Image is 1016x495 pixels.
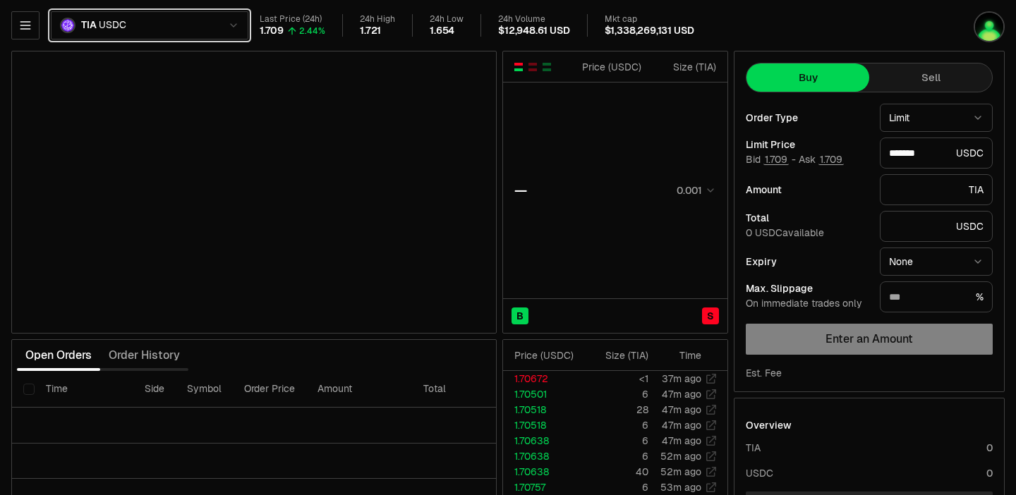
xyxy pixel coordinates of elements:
div: Order Type [746,113,869,123]
div: On immediate trades only [746,298,869,310]
td: 1.70518 [503,402,586,417]
button: Sell [869,63,992,92]
td: 6 [586,386,649,402]
div: $1,338,269,131 USD [605,25,694,37]
span: Ask [799,154,844,166]
button: Show Buy and Sell Orders [513,61,524,73]
span: B [516,309,524,323]
td: 1.70518 [503,417,586,433]
div: Price ( USDC ) [579,60,641,74]
td: 1.70757 [503,479,586,495]
div: Max. Slippage [746,283,869,293]
div: USDC [880,211,993,242]
div: 1.709 [260,25,284,37]
div: Expiry [746,257,869,267]
div: Size ( TIA ) [653,60,716,74]
div: 24h Low [430,14,464,25]
time: 53m ago [660,481,701,494]
button: None [880,248,993,276]
td: 1.70638 [503,433,586,448]
td: 28 [586,402,649,417]
div: Mkt cap [605,14,694,25]
button: 1.709 [763,154,789,165]
td: 40 [586,464,649,479]
span: TIA [81,19,96,32]
button: 1.709 [818,154,844,165]
button: Buy [746,63,869,92]
div: 2.44% [299,25,325,37]
time: 47m ago [662,388,701,401]
div: TIA [746,441,761,455]
div: Total [746,213,869,223]
button: Order History [100,341,188,369]
button: Show Buy Orders Only [541,61,552,73]
td: 6 [586,479,649,495]
time: 52m ago [660,450,701,463]
button: Select all [23,384,35,395]
button: Open Orders [17,341,100,369]
th: Total [412,371,518,408]
span: USDC [99,19,126,32]
div: 0 [986,441,993,455]
th: Side [133,371,176,408]
th: Order Price [233,371,306,408]
div: Amount [746,185,869,195]
div: Est. Fee [746,366,782,380]
div: 24h High [360,14,395,25]
div: USDC [880,137,993,169]
div: Last Price (24h) [260,14,325,25]
div: 1.721 [360,25,381,37]
div: Limit Price [746,140,869,149]
div: TIA [880,174,993,205]
td: 6 [586,448,649,464]
td: 6 [586,433,649,448]
td: 1.70672 [503,371,586,386]
div: Price ( USDC ) [514,348,585,362]
div: % [880,281,993,312]
div: 0 [986,466,993,480]
span: S [707,309,714,323]
th: Amount [306,371,412,408]
iframe: Financial Chart [12,51,496,333]
img: Sholnak [975,13,1003,41]
span: Bid - [746,154,796,166]
div: 24h Volume [498,14,569,25]
td: <1 [586,371,649,386]
td: 1.70501 [503,386,586,402]
img: TIA Logo [61,19,74,32]
button: 0.001 [672,182,716,199]
time: 47m ago [662,419,701,432]
div: — [514,181,527,200]
time: 47m ago [662,434,701,447]
time: 47m ago [662,403,701,416]
time: 52m ago [660,465,701,478]
td: 6 [586,417,649,433]
div: 1.654 [430,25,454,37]
div: USDC [746,466,773,480]
div: Size ( TIA ) [597,348,648,362]
span: 0 USDC available [746,226,824,239]
td: 1.70638 [503,464,586,479]
th: Time [35,371,133,408]
button: Show Sell Orders Only [527,61,538,73]
div: Overview [746,418,792,432]
button: Limit [880,104,993,132]
div: $12,948.61 USD [498,25,569,37]
td: 1.70638 [503,448,586,464]
div: Time [660,348,701,362]
th: Symbol [176,371,233,408]
time: 37m ago [662,372,701,385]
